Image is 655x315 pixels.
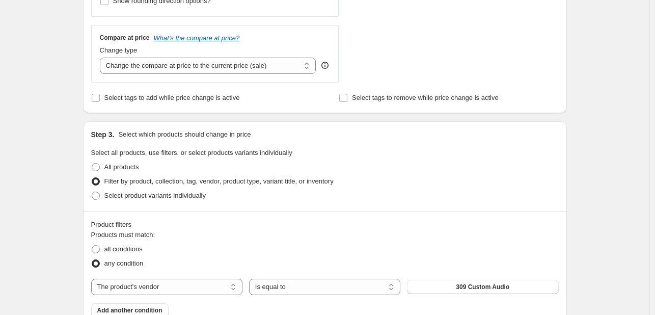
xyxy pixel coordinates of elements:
[104,245,143,253] span: all conditions
[100,34,150,42] h3: Compare at price
[154,34,240,42] button: What's the compare at price?
[91,149,292,156] span: Select all products, use filters, or select products variants individually
[104,177,334,185] span: Filter by product, collection, tag, vendor, product type, variant title, or inventory
[320,60,330,70] div: help
[104,259,144,267] span: any condition
[97,306,162,314] span: Add another condition
[104,163,139,171] span: All products
[118,129,251,140] p: Select which products should change in price
[104,192,206,199] span: Select product variants individually
[407,280,558,294] button: 309 Custom Audio
[100,46,138,54] span: Change type
[456,283,509,291] span: 309 Custom Audio
[91,220,559,230] div: Product filters
[352,94,499,101] span: Select tags to remove while price change is active
[91,231,155,239] span: Products must match:
[104,94,240,101] span: Select tags to add while price change is active
[91,129,115,140] h2: Step 3.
